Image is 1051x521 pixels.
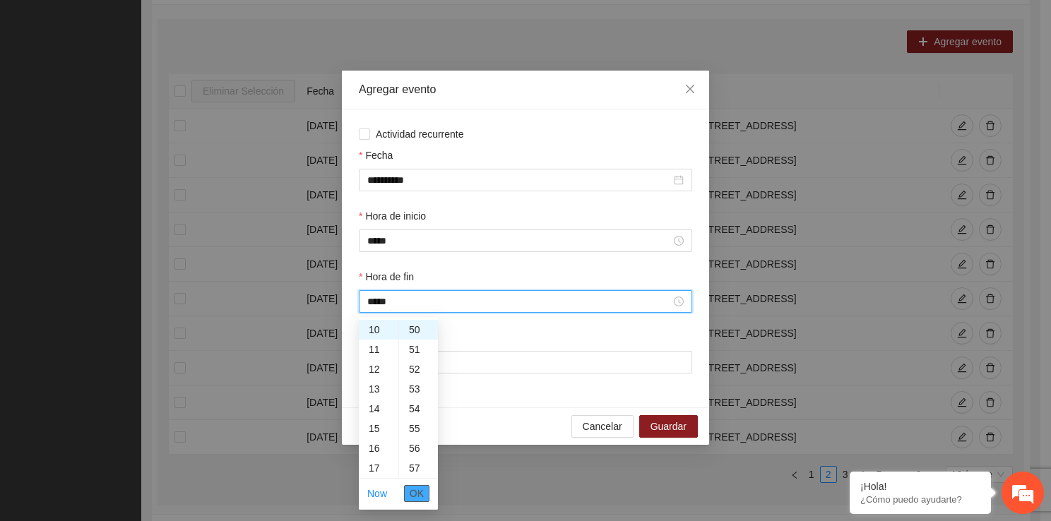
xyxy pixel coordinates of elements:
div: 52 [399,359,438,379]
div: 57 [399,458,438,478]
input: Lugar [359,351,692,373]
span: Cancelar [583,419,622,434]
div: 16 [359,438,398,458]
div: 17 [359,458,398,478]
textarea: Escriba su mensaje y pulse “Intro” [7,360,269,409]
button: OK [404,485,429,502]
span: close [684,83,696,95]
button: Cancelar [571,415,634,438]
div: Agregar evento [359,82,692,97]
span: Estamos en línea. [82,176,195,318]
div: Minimizar ventana de chat en vivo [232,7,266,41]
input: Fecha [367,172,671,188]
div: 10 [359,320,398,340]
input: Hora de fin [367,294,671,309]
p: ¿Cómo puedo ayudarte? [860,494,980,505]
div: 50 [399,320,438,340]
div: ¡Hola! [860,481,980,492]
label: Hora de inicio [359,208,426,224]
div: 12 [359,359,398,379]
a: Now [367,488,387,499]
span: Actividad recurrente [370,126,470,142]
button: Close [671,71,709,109]
div: 54 [399,399,438,419]
input: Hora de inicio [367,233,671,248]
div: 51 [399,340,438,359]
div: 14 [359,399,398,419]
button: Guardar [639,415,698,438]
span: Guardar [651,419,687,434]
div: 56 [399,438,438,458]
div: 55 [399,419,438,438]
div: Chatee con nosotros ahora [73,72,237,90]
div: 53 [399,379,438,399]
div: 11 [359,340,398,359]
div: 13 [359,379,398,399]
label: Hora de fin [359,269,414,285]
label: Fecha [359,148,393,163]
div: 15 [359,419,398,438]
span: OK [410,486,424,501]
